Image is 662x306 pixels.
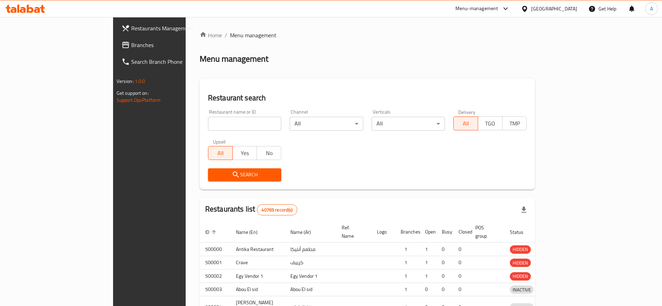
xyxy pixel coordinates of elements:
[436,269,453,283] td: 0
[256,146,281,160] button: No
[208,168,281,181] button: Search
[214,170,276,179] span: Search
[395,221,419,243] th: Branches
[650,5,653,13] span: A
[117,77,134,86] span: Version:
[285,283,336,296] td: Abou El sid
[205,204,297,215] h2: Restaurants list
[232,146,257,160] button: Yes
[208,117,281,131] input: Search for restaurant name or ID..
[453,283,470,296] td: 0
[208,146,233,160] button: All
[230,269,285,283] td: Egy Vendor 1
[502,116,527,130] button: TMP
[116,37,224,53] a: Branches
[395,256,419,269] td: 1
[510,228,533,236] span: Status
[453,256,470,269] td: 0
[510,245,531,253] span: HIDDEN
[117,95,161,105] a: Support.OpsPlatform
[458,109,476,114] label: Delivery
[236,148,254,158] span: Yes
[290,117,363,131] div: All
[395,283,419,296] td: 1
[453,243,470,256] td: 0
[225,31,227,39] li: /
[342,223,363,240] span: Ref. Name
[481,118,500,129] span: TGO
[257,207,297,213] span: 40769 record(s)
[200,53,268,64] h2: Menu management
[419,243,436,256] td: 1
[131,24,218,32] span: Restaurants Management
[510,272,531,280] span: HIDDEN
[211,148,230,158] span: All
[419,221,436,243] th: Open
[419,256,436,269] td: 1
[436,243,453,256] td: 0
[116,20,224,37] a: Restaurants Management
[453,221,470,243] th: Closed
[436,221,453,243] th: Busy
[510,259,531,267] span: HIDDEN
[257,204,297,215] div: Total records count
[395,269,419,283] td: 1
[475,223,496,240] span: POS group
[453,116,478,130] button: All
[285,256,336,269] td: كرييف
[395,243,419,256] td: 1
[131,58,218,66] span: Search Branch Phone
[510,286,534,294] span: INACTIVE
[453,269,470,283] td: 0
[371,221,395,243] th: Logo
[290,228,320,236] span: Name (Ar)
[515,201,532,218] div: Export file
[208,93,527,103] h2: Restaurant search
[205,228,218,236] span: ID
[419,283,436,296] td: 0
[436,256,453,269] td: 0
[505,118,524,129] span: TMP
[285,243,336,256] td: مطعم أنتيكا
[200,31,535,39] nav: breadcrumb
[285,269,336,283] td: Egy Vendor 1
[372,117,445,131] div: All
[455,5,498,13] div: Menu-management
[531,5,577,13] div: [GEOGRAPHIC_DATA]
[230,31,276,39] span: Menu management
[135,77,146,86] span: 1.0.0
[419,269,436,283] td: 1
[230,283,285,296] td: Abou El sid
[478,116,503,130] button: TGO
[131,41,218,49] span: Branches
[230,256,285,269] td: Crave
[236,228,267,236] span: Name (En)
[116,53,224,70] a: Search Branch Phone
[436,283,453,296] td: 0
[230,243,285,256] td: Antika Restaurant
[456,118,475,129] span: All
[213,139,226,144] label: Upsell
[117,89,149,98] span: Get support on:
[260,148,278,158] span: No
